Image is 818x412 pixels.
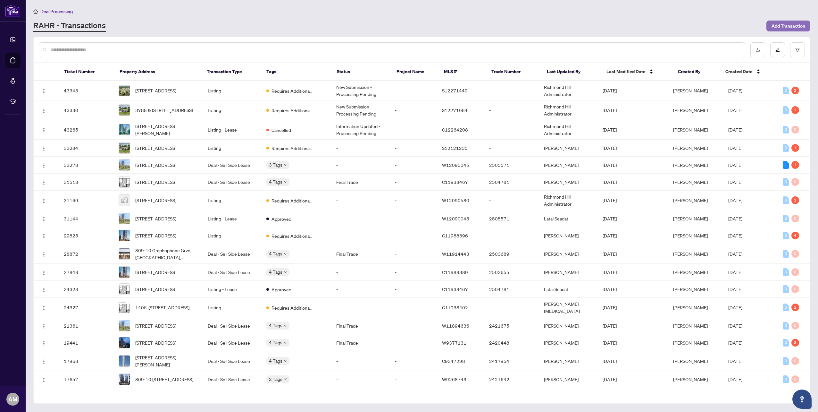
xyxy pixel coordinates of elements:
td: [PERSON_NAME] [539,317,597,334]
div: 0 [783,106,789,114]
td: - [390,100,437,120]
span: Requires Additional Docs [271,232,313,239]
td: New Submission - Processing Pending [331,100,390,120]
span: 3 Tags [269,161,282,168]
span: down [284,324,287,327]
span: Approved [271,286,291,293]
img: Logo [41,217,46,222]
span: [DATE] [728,197,742,203]
span: 4 Tags [269,357,282,365]
td: 27848 [59,264,113,281]
td: - [484,81,539,100]
button: Add Transaction [766,21,810,31]
span: Approved [271,215,291,222]
span: [STREET_ADDRESS] [135,197,176,204]
td: - [390,140,437,157]
td: Listing - Lease [203,120,261,140]
td: - [390,210,437,227]
img: Logo [41,198,46,203]
td: 33278 [59,157,113,174]
span: edit [775,47,780,52]
td: 2504781 [484,281,539,298]
span: Requires Additional Docs [271,197,313,204]
button: Logo [39,195,49,205]
span: Requires Additional Docs [271,107,313,114]
td: Information Updated - Processing Pending [331,120,390,140]
td: Richmond Hill Administrator [539,100,597,120]
span: S12121235 [442,145,468,151]
img: Logo [41,163,46,168]
td: 43343 [59,81,113,100]
span: [DATE] [603,376,617,382]
td: Deal - Sell Side Lease [203,317,261,334]
div: 0 [791,357,799,365]
div: 0 [783,144,789,152]
button: Logo [39,284,49,294]
span: [DATE] [728,376,742,382]
td: [PERSON_NAME] [539,227,597,244]
span: down [284,270,287,274]
td: 28872 [59,244,113,264]
span: [PERSON_NAME] [673,251,708,257]
div: 0 [783,178,789,186]
td: [PERSON_NAME] [539,264,597,281]
span: 4 Tags [269,178,282,185]
span: [DATE] [603,197,617,203]
div: 1 [791,304,799,311]
span: W11914443 [442,251,469,257]
img: thumbnail-img [119,176,130,187]
img: thumbnail-img [119,284,130,295]
th: Created By [673,63,720,81]
td: Deal - Sell Side Lease [203,264,261,281]
span: [DATE] [728,107,742,113]
span: 4 Tags [269,268,282,276]
div: 1 [783,161,789,169]
td: Listing [203,191,261,210]
td: Final Trade [331,244,390,264]
div: 0 [783,285,789,293]
td: Deal - Sell Side Lease [203,244,261,264]
td: Latai Seadat [539,210,597,227]
span: Requires Additional Docs [271,87,313,94]
td: 31518 [59,174,113,191]
span: Last Modified Date [606,68,646,75]
span: [PERSON_NAME] [673,162,708,168]
td: - [484,191,539,210]
td: - [331,227,390,244]
button: Logo [39,230,49,241]
td: 2504781 [484,174,539,191]
span: Deal Processing [40,9,73,14]
span: [DATE] [728,88,742,93]
div: 1 [791,144,799,152]
div: 0 [791,285,799,293]
span: 809-10 Graphophone Grve, [GEOGRAPHIC_DATA], [GEOGRAPHIC_DATA], [GEOGRAPHIC_DATA] [135,247,197,261]
td: - [390,264,437,281]
div: 1 [791,161,799,169]
th: Tags [261,63,332,81]
img: Logo [41,108,46,113]
span: [DATE] [603,286,617,292]
span: Requires Additional Docs [271,304,313,311]
td: 43330 [59,100,113,120]
span: W11894636 [442,323,469,329]
div: 0 [791,375,799,383]
span: [STREET_ADDRESS] [135,178,176,185]
span: [DATE] [603,340,617,346]
span: [DATE] [728,127,742,133]
th: Property Address [114,63,202,81]
th: Last Updated By [542,63,601,81]
td: [PERSON_NAME] [539,157,597,174]
span: [DATE] [728,233,742,238]
span: [PERSON_NAME] [673,216,708,221]
span: Cancelled [271,126,291,133]
span: [STREET_ADDRESS] [135,269,176,276]
button: Logo [39,302,49,313]
span: [PERSON_NAME] [673,179,708,185]
td: 21361 [59,317,113,334]
td: Richmond Hill Administrator [539,120,597,140]
button: Logo [39,105,49,115]
td: 19441 [59,334,113,351]
td: - [484,100,539,120]
span: [STREET_ADDRESS] [135,286,176,293]
button: Logo [39,249,49,259]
